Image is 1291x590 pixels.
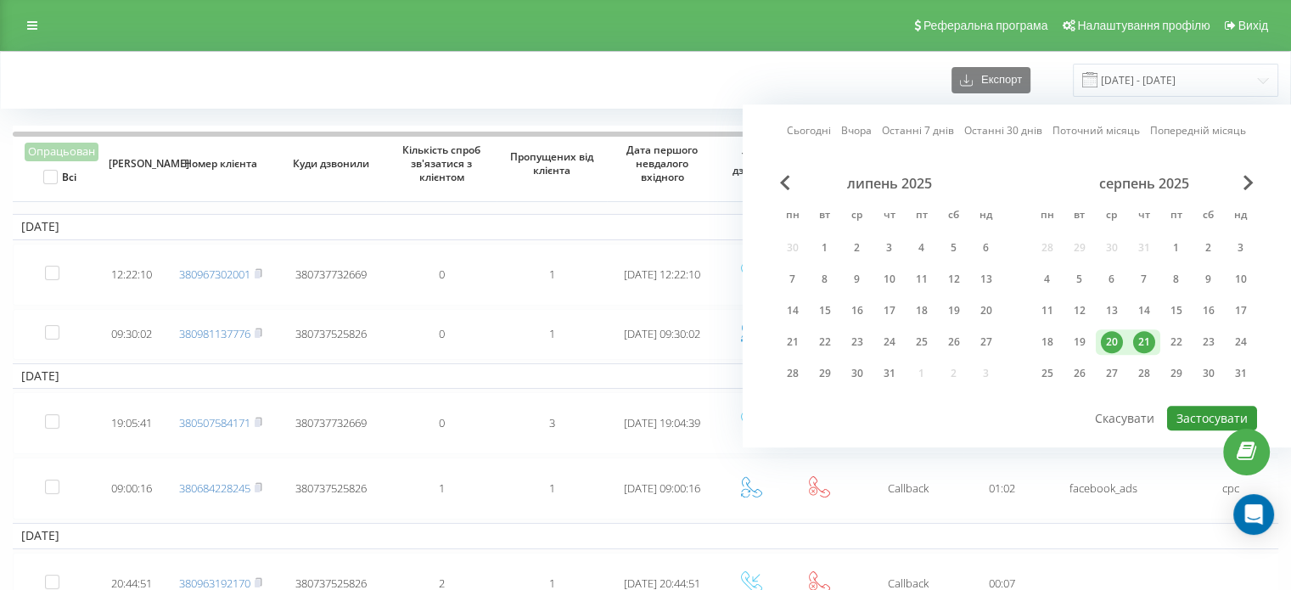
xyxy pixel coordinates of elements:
button: Експорт [951,67,1030,93]
span: [DATE] 12:22:10 [624,267,700,282]
div: 1 [814,237,836,259]
div: вт 12 серп 2025 р. [1064,298,1096,323]
div: 15 [814,300,836,322]
span: Налаштування профілю [1077,19,1210,32]
div: пн 18 серп 2025 р. [1031,329,1064,355]
div: чт 3 лип 2025 р. [873,235,906,261]
div: 18 [1036,331,1058,353]
div: пт 1 серп 2025 р. [1160,235,1193,261]
div: 6 [1101,268,1123,290]
span: 380737732669 [295,415,367,430]
a: Останні 30 днів [964,123,1042,139]
abbr: субота [1196,204,1221,229]
div: 20 [975,300,997,322]
div: 28 [782,362,804,385]
div: 19 [943,300,965,322]
div: 11 [911,268,933,290]
label: Всі [43,170,76,184]
span: [PERSON_NAME] [109,157,154,171]
td: facebook_ads [1040,458,1167,520]
div: 16 [1198,300,1220,322]
div: 22 [1165,331,1187,353]
button: Застосувати [1167,406,1257,430]
div: 8 [1165,268,1187,290]
div: вт 19 серп 2025 р. [1064,329,1096,355]
a: Вчора [841,123,872,139]
div: чт 17 лип 2025 р. [873,298,906,323]
span: Next Month [1243,175,1254,190]
div: 23 [846,331,868,353]
div: ср 30 лип 2025 р. [841,361,873,386]
div: 25 [911,331,933,353]
abbr: четвер [1131,204,1157,229]
abbr: п’ятниця [909,204,935,229]
td: 01:02 [963,458,1040,520]
div: сб 5 лип 2025 р. [938,235,970,261]
div: 30 [1198,362,1220,385]
div: пт 15 серп 2025 р. [1160,298,1193,323]
div: сб 23 серп 2025 р. [1193,329,1225,355]
div: серпень 2025 [1031,175,1257,192]
div: 31 [878,362,901,385]
a: Останні 7 днів [882,123,954,139]
div: ср 9 лип 2025 р. [841,267,873,292]
div: пн 25 серп 2025 р. [1031,361,1064,386]
span: Дата першого невдалого вхідного [620,143,704,183]
div: пт 29 серп 2025 р. [1160,361,1193,386]
td: 12:22:10 [98,244,166,306]
span: 380737525826 [295,326,367,341]
abbr: понеділок [1035,204,1060,229]
abbr: понеділок [780,204,805,229]
div: пт 18 лип 2025 р. [906,298,938,323]
div: нд 6 лип 2025 р. [970,235,1002,261]
div: 10 [878,268,901,290]
div: 30 [846,362,868,385]
a: 380507584171 [179,415,250,430]
div: 26 [1069,362,1091,385]
div: 27 [975,331,997,353]
div: вт 26 серп 2025 р. [1064,361,1096,386]
span: [DATE] 09:30:02 [624,326,700,341]
div: 2 [846,237,868,259]
div: 14 [782,300,804,322]
div: ср 2 лип 2025 р. [841,235,873,261]
div: сб 9 серп 2025 р. [1193,267,1225,292]
span: 1 [549,267,555,282]
div: 13 [975,268,997,290]
div: липень 2025 [777,175,1002,192]
div: 27 [1101,362,1123,385]
div: 17 [878,300,901,322]
div: пт 25 лип 2025 р. [906,329,938,355]
div: ср 6 серп 2025 р. [1096,267,1128,292]
div: 12 [943,268,965,290]
div: 15 [1165,300,1187,322]
div: пн 4 серп 2025 р. [1031,267,1064,292]
div: пт 22 серп 2025 р. [1160,329,1193,355]
span: 1 [439,480,445,496]
abbr: четвер [877,204,902,229]
div: 3 [878,237,901,259]
span: Номер клієнта [179,157,263,171]
span: Кількість спроб зв'язатися з клієнтом [400,143,484,183]
td: Сallback [853,458,963,520]
div: вт 22 лип 2025 р. [809,329,841,355]
div: пт 11 лип 2025 р. [906,267,938,292]
div: 9 [1198,268,1220,290]
div: ср 13 серп 2025 р. [1096,298,1128,323]
div: 4 [911,237,933,259]
div: 23 [1198,331,1220,353]
div: 10 [1230,268,1252,290]
span: 0 [439,415,445,430]
div: 19 [1069,331,1091,353]
div: ср 27 серп 2025 р. [1096,361,1128,386]
abbr: вівторок [812,204,838,229]
div: 8 [814,268,836,290]
div: 11 [1036,300,1058,322]
span: Тип дзвінка [728,150,774,177]
span: Пропущених від клієнта [510,150,594,177]
span: 380737732669 [295,267,367,282]
div: 13 [1101,300,1123,322]
div: 18 [911,300,933,322]
div: сб 30 серп 2025 р. [1193,361,1225,386]
a: 380981137776 [179,326,250,341]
